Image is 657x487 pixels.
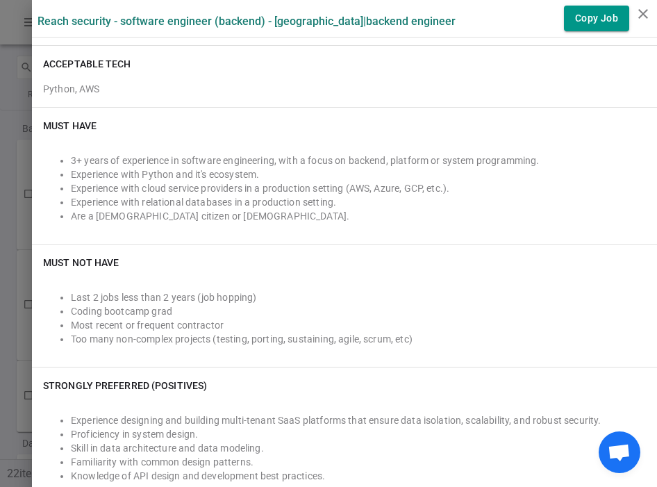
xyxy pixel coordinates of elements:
[71,290,646,304] li: Last 2 jobs less than 2 years (job hopping)
[71,167,646,181] li: Experience with Python and it's ecosystem.
[43,119,97,133] h6: Must Have
[564,6,629,31] button: Copy Job
[71,209,646,223] li: Are a [DEMOGRAPHIC_DATA] citizen or [DEMOGRAPHIC_DATA].
[71,154,646,167] li: 3+ years of experience in software engineering, with a focus on backend, platform or system progr...
[71,427,646,441] li: Proficiency in system design.
[43,57,131,71] h6: ACCEPTABLE TECH
[38,15,456,28] label: Reach Security - Software Engineer (Backend) - [GEOGRAPHIC_DATA] | Backend Engineer
[43,256,119,270] h6: Must NOT Have
[43,76,646,96] div: Python, AWS
[71,318,646,332] li: Most recent or frequent contractor
[71,181,646,195] li: Experience with cloud service providers in a production setting (AWS, Azure, GCP, etc.).
[71,413,646,427] li: Experience designing and building multi-tenant SaaS platforms that ensure data isolation, scalabi...
[43,379,207,393] h6: Strongly Preferred (Positives)
[71,455,646,469] li: Familiarity with common design patterns.
[71,195,646,209] li: Experience with relational databases in a production setting.
[599,431,640,473] div: Open chat
[635,6,651,22] i: close
[71,441,646,455] li: Skill in data architecture and data modeling.
[71,332,646,346] li: Too many non-complex projects (testing, porting, sustaining, agile, scrum, etc)
[71,304,646,318] li: Coding bootcamp grad
[71,469,646,483] li: Knowledge of API design and development best practices.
